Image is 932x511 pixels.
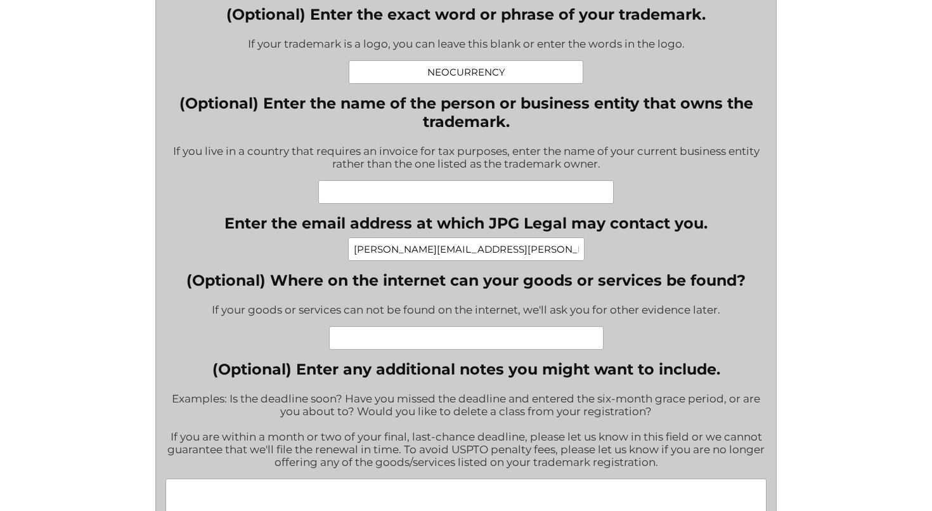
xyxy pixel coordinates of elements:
label: (Optional) Enter any additional notes you might want to include. [165,360,766,378]
div: If your trademark is a logo, you can leave this blank or enter the words in the logo. [226,29,706,60]
label: (Optional) Enter the exact word or phrase of your trademark. [226,5,706,23]
label: Enter the email address at which JPG Legal may contact you. [224,214,708,232]
label: (Optional) Enter the name of the person or business entity that owns the trademark. [165,94,766,131]
div: Examples: Is the deadline soon? Have you missed the deadline and entered the six-month grace peri... [165,384,766,479]
div: If your goods or services can not be found on the internet, we'll ask you for other evidence later. [186,295,746,326]
div: If you live in a country that requires an invoice for tax purposes, enter the name of your curren... [165,136,766,180]
label: (Optional) Where on the internet can your goods or services be found? [186,271,746,289]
